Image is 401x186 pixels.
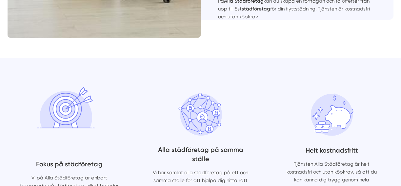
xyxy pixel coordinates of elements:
h4: Fokus på städföretag [20,160,119,174]
h4: Alla städföretag på samma ställe [151,145,250,169]
h4: Helt kostnadsfritt [282,146,381,160]
strong: städföretag [242,6,270,12]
